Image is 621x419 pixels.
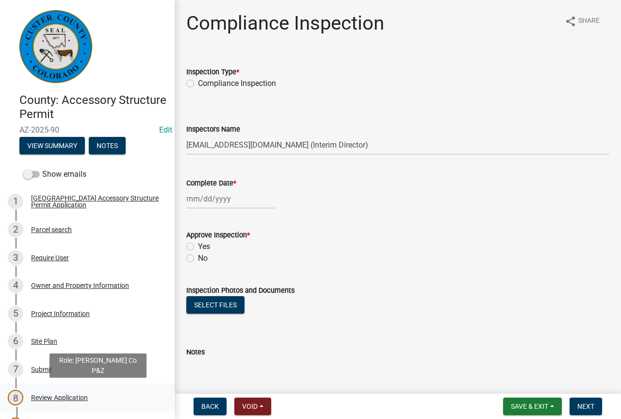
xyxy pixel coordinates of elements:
h1: Compliance Inspection [186,12,384,35]
label: Complete Date [186,180,236,187]
i: share [565,16,576,27]
span: AZ-2025-90 [19,125,155,134]
div: 4 [8,278,23,293]
label: Inspection Type [186,69,239,76]
span: Back [201,402,219,410]
div: 2 [8,222,23,237]
button: View Summary [19,137,85,154]
span: Void [242,402,258,410]
div: 5 [8,306,23,321]
div: 1 [8,194,23,209]
wm-modal-confirm: Edit Application Number [159,125,172,134]
div: Parcel search [31,226,72,233]
a: Edit [159,125,172,134]
div: Owner and Property Information [31,282,129,289]
button: Notes [89,137,126,154]
label: Yes [198,241,210,252]
button: Select files [186,296,245,314]
h4: County: Accessory Structure Permit [19,93,167,121]
label: No [198,252,208,264]
label: Approve Inspection [186,232,250,239]
div: 3 [8,250,23,266]
label: Inspection Photos and Documents [186,287,294,294]
wm-modal-confirm: Summary [19,142,85,150]
button: Save & Exit [503,398,562,415]
button: Next [570,398,602,415]
label: Show emails [23,168,86,180]
div: [GEOGRAPHIC_DATA] Accessory Structure Permit Application [31,195,159,208]
button: shareShare [557,12,607,31]
label: Compliance Inspection [198,78,276,89]
div: Review Application [31,394,88,401]
div: Require User [31,254,69,261]
label: Notes [186,349,205,356]
label: Inspectors Name [186,126,240,133]
button: Void [234,398,271,415]
div: Site Plan [31,338,57,345]
div: 6 [8,334,23,349]
input: mm/dd/yyyy [186,189,275,209]
div: Submit [31,366,52,373]
div: Role: [PERSON_NAME] Co P&Z [49,353,147,378]
span: Save & Exit [511,402,548,410]
wm-modal-confirm: Notes [89,142,126,150]
span: Next [577,402,594,410]
img: Custer County, Colorado [19,10,92,83]
button: Back [194,398,227,415]
div: Project Information [31,310,90,317]
div: 8 [8,390,23,405]
span: Share [578,16,600,27]
div: 7 [8,362,23,377]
